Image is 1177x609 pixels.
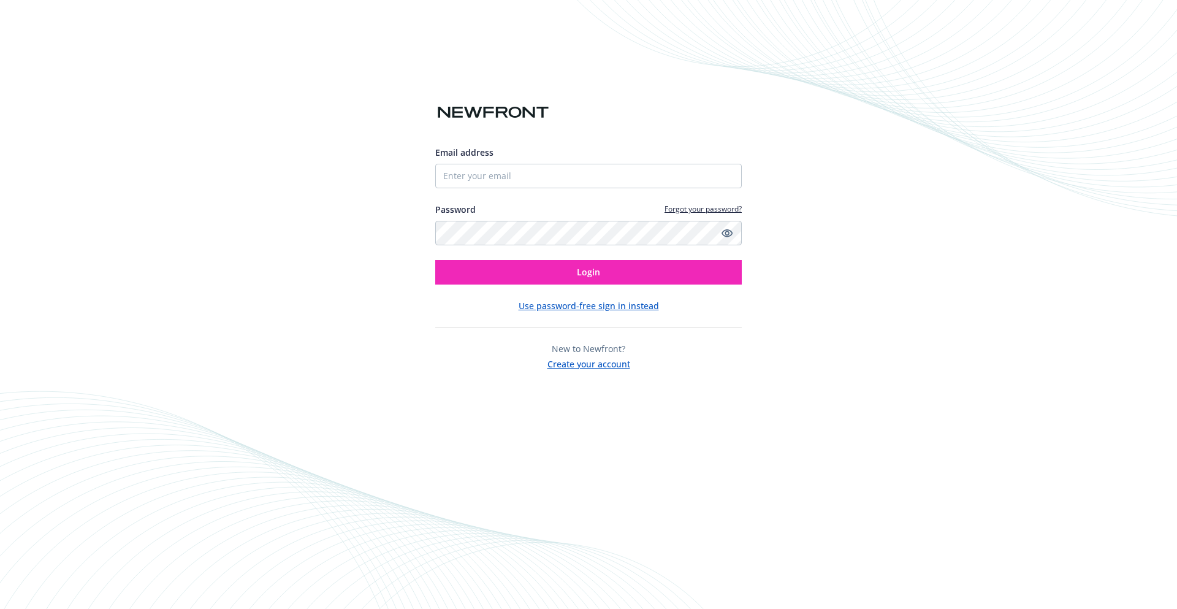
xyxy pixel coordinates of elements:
[519,299,659,312] button: Use password-free sign in instead
[435,203,476,216] label: Password
[435,164,742,188] input: Enter your email
[435,102,551,123] img: Newfront logo
[720,226,734,240] a: Show password
[435,260,742,285] button: Login
[435,221,742,245] input: Enter your password
[435,147,493,158] span: Email address
[552,343,625,354] span: New to Newfront?
[577,266,600,278] span: Login
[547,355,630,370] button: Create your account
[665,204,742,214] a: Forgot your password?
